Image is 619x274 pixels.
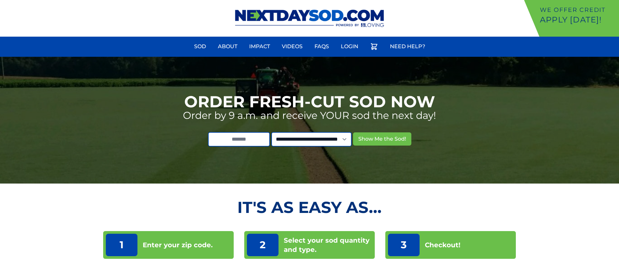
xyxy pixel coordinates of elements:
[540,5,616,15] p: We offer Credit
[183,110,436,121] p: Order by 9 a.m. and receive YOUR sod the next day!
[337,39,362,54] a: Login
[388,234,420,256] p: 3
[143,240,213,250] p: Enter your zip code.
[103,199,516,215] h2: It's as Easy As...
[106,234,137,256] p: 1
[184,94,435,110] h1: Order Fresh-Cut Sod Now
[353,132,411,146] button: Show Me the Sod!
[245,39,274,54] a: Impact
[278,39,307,54] a: Videos
[247,234,279,256] p: 2
[284,236,372,254] p: Select your sod quantity and type.
[214,39,241,54] a: About
[425,240,460,250] p: Checkout!
[540,15,616,25] p: Apply [DATE]!
[310,39,333,54] a: FAQs
[386,39,429,54] a: Need Help?
[190,39,210,54] a: Sod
